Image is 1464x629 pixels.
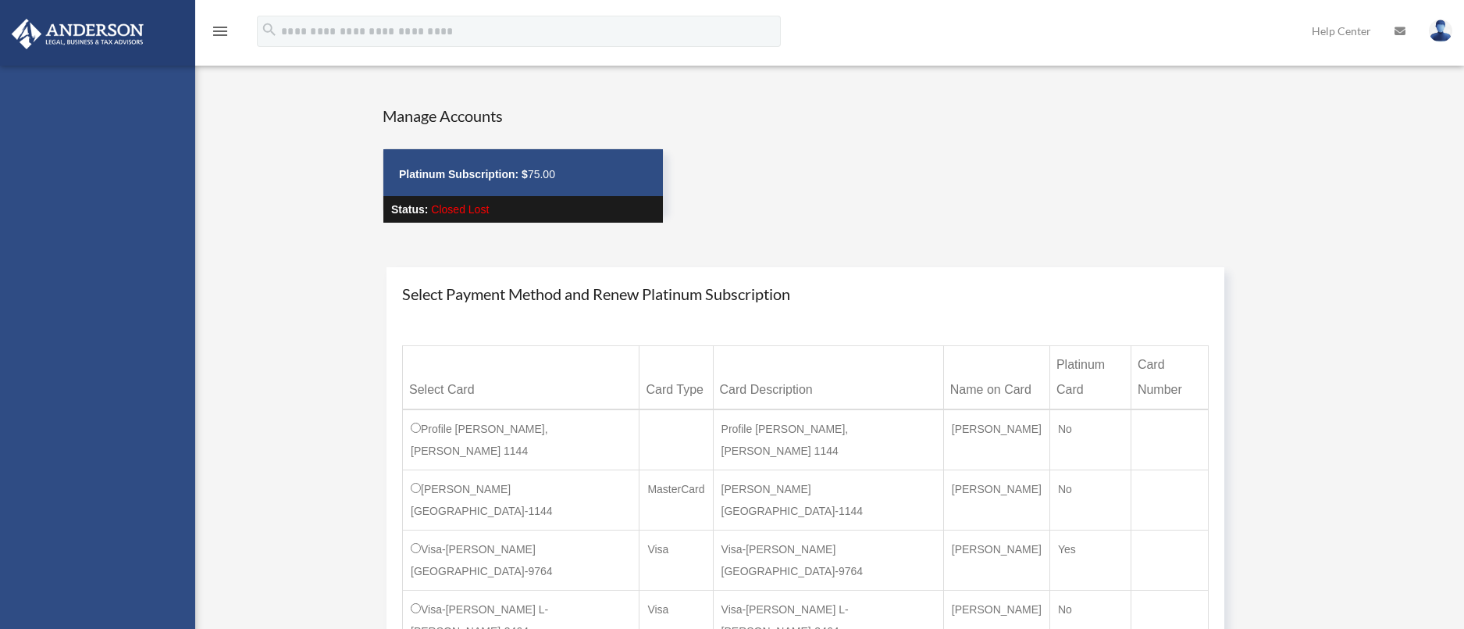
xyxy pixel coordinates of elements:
img: Anderson Advisors Platinum Portal [7,19,148,49]
strong: Platinum Subscription: $ [399,168,528,180]
td: [PERSON_NAME] [943,530,1049,590]
i: search [261,21,278,38]
td: [PERSON_NAME] [943,409,1049,470]
p: 75.00 [399,165,647,184]
th: Card Description [713,345,943,409]
strong: Status: [391,203,428,216]
th: Card Type [639,345,713,409]
td: Profile [PERSON_NAME], [PERSON_NAME] 1144 [403,409,639,470]
td: No [1049,470,1131,530]
td: Profile [PERSON_NAME], [PERSON_NAME] 1144 [713,409,943,470]
h4: Manage Accounts [383,105,664,127]
td: [PERSON_NAME][GEOGRAPHIC_DATA]-1144 [403,470,639,530]
th: Card Number [1131,345,1208,409]
th: Select Card [403,345,639,409]
img: User Pic [1429,20,1452,42]
td: [PERSON_NAME] [943,470,1049,530]
a: menu [211,27,230,41]
h4: Select Payment Method and Renew Platinum Subscription [402,283,1209,305]
td: Visa [639,530,713,590]
td: Visa-[PERSON_NAME][GEOGRAPHIC_DATA]-9764 [713,530,943,590]
td: Yes [1049,530,1131,590]
span: Closed Lost [431,203,489,216]
th: Name on Card [943,345,1049,409]
th: Platinum Card [1049,345,1131,409]
td: MasterCard [639,470,713,530]
td: [PERSON_NAME][GEOGRAPHIC_DATA]-1144 [713,470,943,530]
td: No [1049,409,1131,470]
i: menu [211,22,230,41]
td: Visa-[PERSON_NAME][GEOGRAPHIC_DATA]-9764 [403,530,639,590]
